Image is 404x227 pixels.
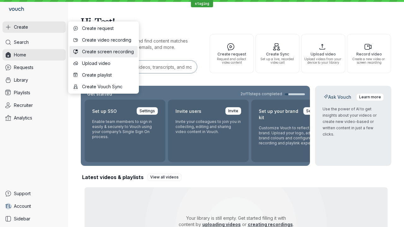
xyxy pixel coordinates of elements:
[9,203,12,209] span: U
[82,174,144,181] h2: Latest videos & playlists
[81,38,198,50] p: Search for any keywords and find content matches through transcriptions, user emails, and more.
[212,57,251,64] span: Request and collect video content
[82,49,134,55] span: Create screen recording
[140,108,155,114] span: Settings
[69,34,138,46] button: Create video recording
[210,34,254,73] button: Create requestRequest and collect video content
[347,34,391,73] button: Record videoCreate a new video or screen recording
[82,84,134,90] span: Create Vouch Sync
[82,25,134,32] span: Create request
[137,107,158,115] a: Settings
[14,216,30,222] span: Sidebar
[69,46,138,57] button: Create screen recording
[150,174,179,180] span: View all videos
[225,107,241,115] a: Invite
[3,100,66,111] a: Recruiter
[3,213,66,224] a: Sidebar
[69,23,138,34] button: Create request
[175,107,201,115] h2: Invite users
[14,39,29,45] span: Search
[306,108,322,114] span: Settings
[241,91,282,96] span: 2 of 11 steps completed
[3,87,66,98] a: Playlists
[3,37,66,48] a: Search
[14,102,33,108] span: Recruiter
[147,173,181,181] a: View all videos
[92,119,158,139] p: Enable team members to sign in easily & securely to Vouch using your company’s Single Sign On pro...
[82,37,134,43] span: Create video recording
[14,24,28,30] span: Create
[241,91,305,96] a: 2of11steps completed
[69,58,138,69] button: Upload video
[259,125,324,146] p: Customize Vouch to reflect your brand. Upload your logo, adjust brand colours and configure the r...
[301,34,345,73] button: Upload videoUpload videos from your device to your library
[323,94,353,100] h2: Ask Vouch
[304,57,342,64] span: Upload videos from your device to your library
[3,21,66,33] button: Create
[14,64,33,71] span: Requests
[69,69,138,81] button: Create playlist
[350,52,388,56] span: Record video
[3,74,66,86] a: Library
[248,222,293,227] a: creating recordings
[3,201,66,212] a: TUAccount
[82,72,134,78] span: Create playlist
[3,49,66,61] a: Home
[14,203,31,209] span: Account
[3,3,27,16] a: Go to homepage
[303,107,324,115] a: Settings
[14,90,30,96] span: Playlists
[92,107,117,115] h2: Set up SSO
[86,91,113,97] h2: Get started
[14,77,28,83] span: Library
[258,52,297,56] span: Create Sync
[3,112,66,124] a: Analytics
[14,115,32,121] span: Analytics
[3,62,66,73] a: Requests
[82,60,134,67] span: Upload video
[350,57,388,64] span: Create a new video or screen recording
[228,108,238,114] span: Invite
[175,119,241,134] p: Invite your colleagues to join you in collecting, editing and sharing video content in Vouch.
[202,222,241,227] a: uploading videos
[5,203,9,209] span: T
[14,52,26,58] span: Home
[69,81,138,92] button: Create Vouch Sync
[259,107,300,122] h2: Set up your brand kit
[304,52,342,56] span: Upload video
[356,93,384,101] a: Learn more
[81,13,391,30] h1: Hi, Test!
[359,94,381,100] span: Learn more
[14,190,31,197] span: Support
[258,57,297,64] span: Set up a live, recorded video call
[323,106,384,137] p: Use the power of AI to get insights about your videos or create new video-based or written conten...
[255,34,300,73] button: Create SyncSet up a live, recorded video call
[3,188,66,199] a: Support
[212,52,251,56] span: Create request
